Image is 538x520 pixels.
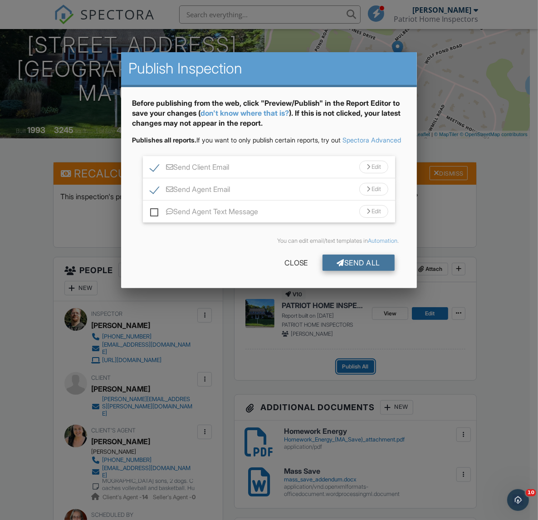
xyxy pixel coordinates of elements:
label: Send Client Email [150,163,229,174]
div: You can edit email/text templates in . [139,237,399,245]
div: Edit [359,205,388,218]
div: Send All [323,255,395,271]
h2: Publish Inspection [128,59,410,78]
div: Before publishing from the web, click "Preview/Publish" in the Report Editor to save your changes... [132,98,406,136]
strong: Publishes all reports. [132,136,196,144]
a: Spectora Advanced [342,136,401,144]
a: Automation [368,237,397,244]
div: Close [270,255,323,271]
label: Send Agent Email [150,185,230,196]
span: If you want to only publish certain reports, try out [132,136,341,144]
label: Send Agent Text Message [150,207,258,219]
a: don't know where that is? [201,108,289,118]
iframe: Intercom live chat [507,489,529,511]
span: 10 [526,489,536,496]
div: Edit [359,183,388,196]
div: Edit [359,161,388,173]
